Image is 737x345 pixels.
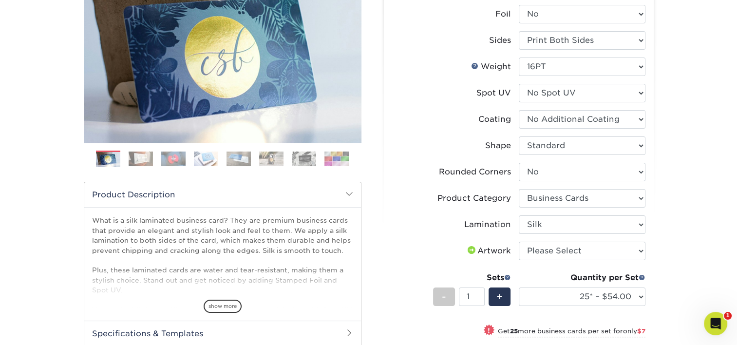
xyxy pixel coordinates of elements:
div: Foil [495,8,511,20]
div: Rounded Corners [439,166,511,178]
img: Business Cards 05 [227,152,251,166]
span: - [442,289,446,304]
img: Business Cards 06 [259,152,283,166]
span: show more [204,300,242,313]
img: Business Cards 08 [324,152,349,166]
small: Get more business cards per set for [498,327,645,337]
span: + [496,289,503,304]
span: $7 [637,327,645,335]
div: Weight [471,61,511,73]
img: Business Cards 01 [96,147,120,172]
div: Shape [485,140,511,152]
div: Spot UV [476,87,511,99]
span: 1 [724,312,732,320]
iframe: Intercom live chat [704,312,727,335]
div: Sets [433,272,511,284]
h2: Product Description [84,182,361,207]
strong: 25 [510,327,518,335]
div: Artwork [466,245,511,257]
span: ! [488,326,490,336]
div: Product Category [437,192,511,204]
img: Business Cards 02 [129,152,153,166]
div: Sides [489,35,511,46]
img: Business Cards 04 [194,152,218,166]
div: Coating [478,114,511,125]
span: only [623,327,645,335]
img: Business Cards 07 [292,152,316,166]
div: Lamination [464,219,511,230]
div: Quantity per Set [519,272,645,284]
img: Business Cards 03 [161,152,186,166]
